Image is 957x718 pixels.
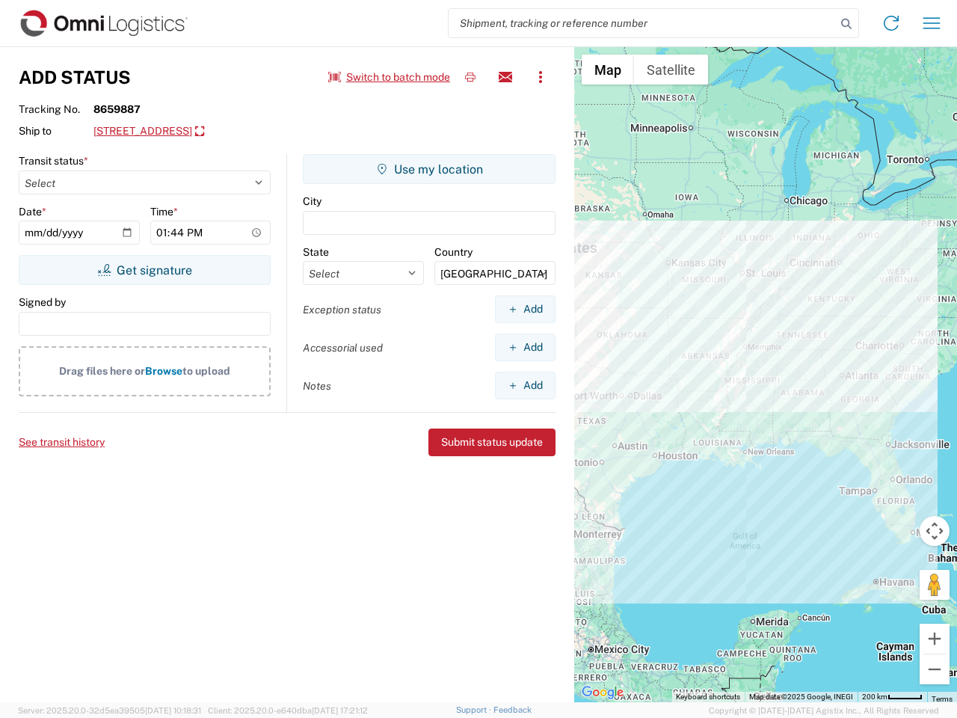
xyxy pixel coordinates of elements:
[920,516,950,546] button: Map camera controls
[19,295,66,309] label: Signed by
[303,303,381,316] label: Exception status
[428,429,556,456] button: Submit status update
[19,205,46,218] label: Date
[18,706,201,715] span: Server: 2025.20.0-32d5ea39505
[312,706,368,715] span: [DATE] 17:21:12
[676,692,740,702] button: Keyboard shortcuts
[93,119,204,144] a: [STREET_ADDRESS]
[19,430,105,455] button: See transit history
[634,55,708,85] button: Show satellite imagery
[493,705,532,714] a: Feedback
[182,365,230,377] span: to upload
[582,55,634,85] button: Show street map
[150,205,178,218] label: Time
[578,683,627,702] img: Google
[456,705,493,714] a: Support
[145,365,182,377] span: Browse
[303,341,383,355] label: Accessorial used
[920,570,950,600] button: Drag Pegman onto the map to open Street View
[59,365,145,377] span: Drag files here or
[920,654,950,684] button: Zoom out
[19,154,88,168] label: Transit status
[303,245,329,259] label: State
[303,379,331,393] label: Notes
[578,683,627,702] a: Open this area in Google Maps (opens a new window)
[709,704,939,717] span: Copyright © [DATE]-[DATE] Agistix Inc., All Rights Reserved
[303,154,556,184] button: Use my location
[145,706,201,715] span: [DATE] 10:18:31
[495,334,556,361] button: Add
[920,624,950,654] button: Zoom in
[19,102,93,116] span: Tracking No.
[208,706,368,715] span: Client: 2025.20.0-e640dba
[19,124,93,138] span: Ship to
[495,295,556,323] button: Add
[862,693,887,701] span: 200 km
[932,695,953,703] a: Terms
[93,102,141,116] strong: 8659887
[434,245,473,259] label: Country
[749,693,853,701] span: Map data ©2025 Google, INEGI
[449,9,836,37] input: Shipment, tracking or reference number
[303,194,321,208] label: City
[858,692,927,702] button: Map Scale: 200 km per 43 pixels
[495,372,556,399] button: Add
[19,255,271,285] button: Get signature
[328,65,450,90] button: Switch to batch mode
[19,67,131,88] h3: Add Status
